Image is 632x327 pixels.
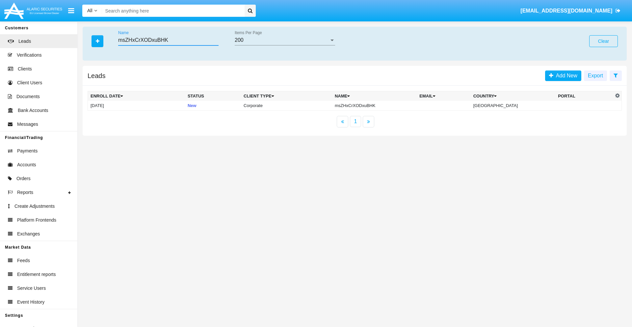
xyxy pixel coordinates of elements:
span: Accounts [17,161,36,168]
span: Export [588,73,603,78]
span: Client Users [17,79,42,86]
img: Logo image [3,1,63,20]
span: Create Adjustments [14,203,55,210]
a: Add New [545,70,581,81]
span: Feeds [17,257,30,264]
span: Exchanges [17,231,40,237]
a: [EMAIL_ADDRESS][DOMAIN_NAME] [517,2,624,20]
td: [DATE] [88,101,185,111]
span: Orders [16,175,31,182]
h5: Leads [88,73,106,78]
th: Client Type [241,91,332,101]
span: Payments [17,148,38,154]
span: 200 [235,37,244,43]
input: Search [102,5,242,17]
td: msZHxCrXODxuBHK [332,101,417,111]
th: Enroll Date [88,91,185,101]
span: Documents [16,93,40,100]
span: Reports [17,189,33,196]
span: Clients [18,66,32,72]
button: Clear [589,35,618,47]
td: New [185,101,241,111]
th: Email [417,91,470,101]
span: [EMAIL_ADDRESS][DOMAIN_NAME] [520,8,612,14]
span: Messages [17,121,38,128]
a: All [82,7,102,14]
span: Entitlement reports [17,271,56,278]
th: Portal [555,91,613,101]
span: Bank Accounts [18,107,48,114]
td: Corporate [241,101,332,111]
span: All [87,8,92,13]
span: Service Users [17,285,46,292]
span: Event History [17,299,44,306]
span: Leads [18,38,31,45]
span: Add New [553,73,577,78]
th: Name [332,91,417,101]
nav: paginator [83,116,627,127]
button: Export [584,70,607,81]
span: Platform Frontends [17,217,56,224]
th: Country [471,91,555,101]
th: Status [185,91,241,101]
span: Verifications [17,52,41,59]
td: [GEOGRAPHIC_DATA] [471,101,555,111]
